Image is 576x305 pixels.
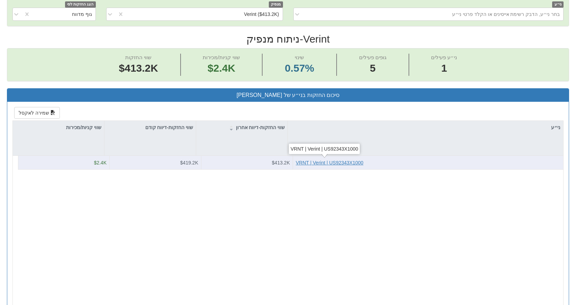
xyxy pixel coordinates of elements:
button: שמירה לאקסל [14,107,60,119]
div: שווי קניות/מכירות [13,121,104,134]
div: גוף מדווח [72,11,92,18]
button: VRNT | Verint | US92343X1000 [296,159,363,166]
div: VRNT | Verint | US92343X1000 [289,144,360,154]
span: מנפיק [269,1,283,7]
div: שווי החזקות-דיווח קודם [104,121,196,134]
span: $2.4K [94,160,107,165]
div: בחר ני״ע, הדבק רשימת אייסינים או הקלד פרטי ני״ע [452,11,560,18]
span: שינוי [295,54,304,60]
span: $419.2K [180,160,198,165]
span: $413.2K [272,160,290,165]
div: Verint ‎($413.2K‎)‎ [244,11,279,18]
span: ני״ע פעילים [431,54,457,60]
h2: Verint - ניתוח מנפיק [7,33,569,45]
span: $2.4K [208,62,235,74]
h3: סיכום החזקות בני״ע של [PERSON_NAME] [12,92,564,98]
div: ני״ע [288,121,563,134]
span: הצג החזקות לפי [65,1,95,7]
span: שווי קניות/מכירות [203,54,240,60]
div: שווי החזקות-דיווח אחרון [196,121,287,134]
span: 0.57% [285,61,314,76]
span: $413.2K [119,62,158,74]
span: 1 [431,61,457,76]
span: ני״ע [552,1,564,7]
span: 5 [359,61,386,76]
span: שווי החזקות [125,54,152,60]
span: גופים פעילים [359,54,386,60]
